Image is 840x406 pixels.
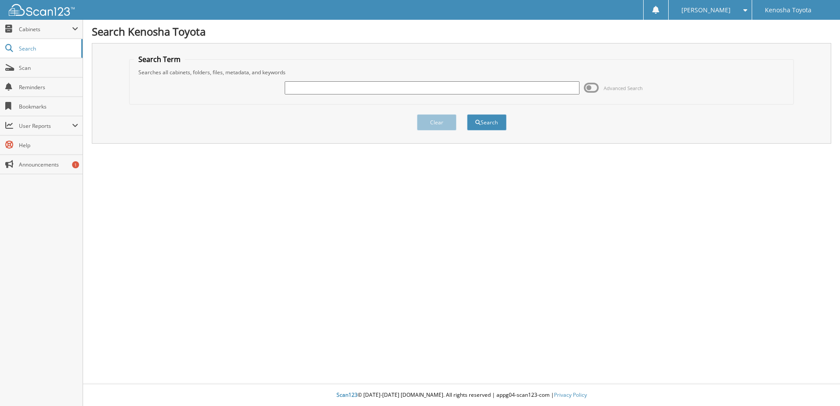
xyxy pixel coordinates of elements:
[19,45,77,52] span: Search
[337,391,358,399] span: Scan123
[19,103,78,110] span: Bookmarks
[765,7,811,13] span: Kenosha Toyota
[134,69,789,76] div: Searches all cabinets, folders, files, metadata, and keywords
[72,161,79,168] div: 1
[604,85,643,91] span: Advanced Search
[134,54,185,64] legend: Search Term
[554,391,587,399] a: Privacy Policy
[19,122,72,130] span: User Reports
[19,64,78,72] span: Scan
[83,384,840,406] div: © [DATE]-[DATE] [DOMAIN_NAME]. All rights reserved | appg04-scan123-com |
[19,25,72,33] span: Cabinets
[19,141,78,149] span: Help
[9,4,75,16] img: scan123-logo-white.svg
[19,161,78,168] span: Announcements
[467,114,507,130] button: Search
[19,83,78,91] span: Reminders
[417,114,456,130] button: Clear
[681,7,731,13] span: [PERSON_NAME]
[92,24,831,39] h1: Search Kenosha Toyota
